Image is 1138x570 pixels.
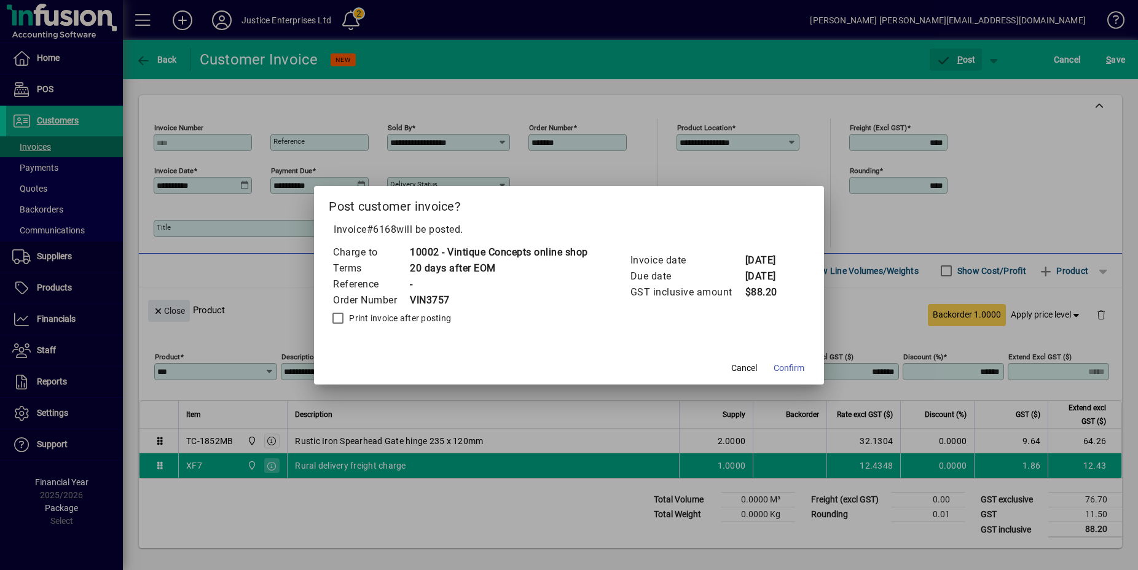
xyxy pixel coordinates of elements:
td: $88.20 [745,284,794,300]
td: Due date [630,268,745,284]
td: GST inclusive amount [630,284,745,300]
td: Reference [332,276,409,292]
span: #6168 [367,224,397,235]
span: Cancel [731,362,757,375]
td: 20 days after EOM [409,260,588,276]
button: Confirm [769,357,809,380]
h2: Post customer invoice? [314,186,824,222]
span: Confirm [774,362,804,375]
td: Charge to [332,244,409,260]
td: Order Number [332,292,409,308]
button: Cancel [724,357,764,380]
td: [DATE] [745,252,794,268]
td: 10002 - Vintique Concepts online shop [409,244,588,260]
td: - [409,276,588,292]
p: Invoice will be posted . [329,222,809,237]
td: VIN3757 [409,292,588,308]
td: [DATE] [745,268,794,284]
td: Terms [332,260,409,276]
td: Invoice date [630,252,745,268]
label: Print invoice after posting [347,312,451,324]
